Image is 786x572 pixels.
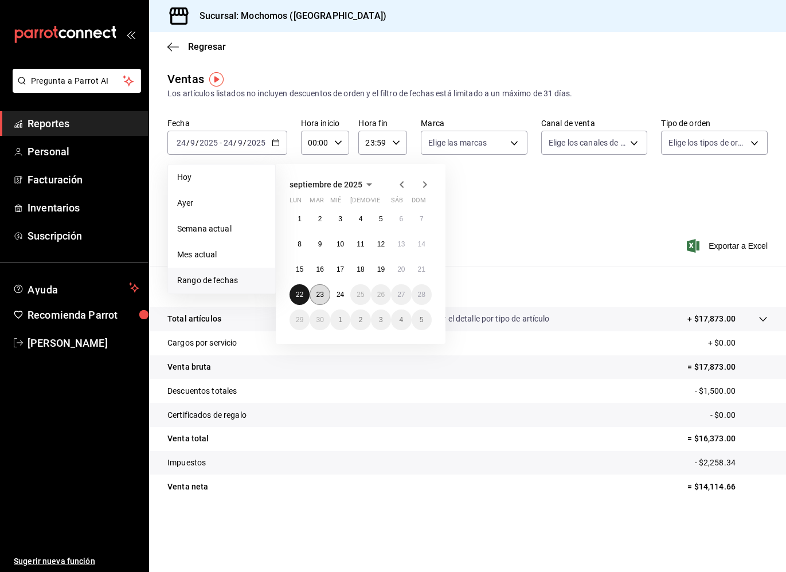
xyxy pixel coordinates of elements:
[420,316,424,324] abbr: 5 de octubre de 2025
[350,284,370,305] button: 25 de septiembre de 2025
[412,209,432,229] button: 7 de septiembre de 2025
[14,555,139,567] span: Sugerir nueva función
[209,72,224,87] button: Tooltip marker
[399,215,403,223] abbr: 6 de septiembre de 2025
[290,234,310,254] button: 8 de septiembre de 2025
[330,234,350,254] button: 10 de septiembre de 2025
[379,316,383,324] abbr: 3 de octubre de 2025
[28,116,139,131] span: Reportes
[371,259,391,280] button: 19 de septiembre de 2025
[243,138,247,147] span: /
[418,291,425,299] abbr: 28 de septiembre de 2025
[310,259,330,280] button: 16 de septiembre de 2025
[428,137,487,148] span: Elige las marcas
[412,284,432,305] button: 28 de septiembre de 2025
[397,291,405,299] abbr: 27 de septiembre de 2025
[177,223,266,235] span: Semana actual
[359,316,363,324] abbr: 2 de octubre de 2025
[167,433,209,445] p: Venta total
[296,291,303,299] abbr: 22 de septiembre de 2025
[296,265,303,273] abbr: 15 de septiembre de 2025
[350,259,370,280] button: 18 de septiembre de 2025
[310,284,330,305] button: 23 de septiembre de 2025
[687,313,736,325] p: + $17,873.00
[412,197,426,209] abbr: domingo
[28,307,139,323] span: Recomienda Parrot
[397,265,405,273] abbr: 20 de septiembre de 2025
[237,138,243,147] input: --
[541,119,648,127] label: Canal de venta
[357,265,364,273] abbr: 18 de septiembre de 2025
[371,197,380,209] abbr: viernes
[290,284,310,305] button: 22 de septiembre de 2025
[177,197,266,209] span: Ayer
[687,433,768,445] p: = $16,373.00
[318,240,322,248] abbr: 9 de septiembre de 2025
[290,209,310,229] button: 1 de septiembre de 2025
[412,234,432,254] button: 14 de septiembre de 2025
[186,138,190,147] span: /
[330,309,350,330] button: 1 de octubre de 2025
[330,197,341,209] abbr: miércoles
[337,265,344,273] abbr: 17 de septiembre de 2025
[391,284,411,305] button: 27 de septiembre de 2025
[167,337,237,349] p: Cargos por servicio
[350,197,418,209] abbr: jueves
[28,172,139,187] span: Facturación
[379,215,383,223] abbr: 5 de septiembre de 2025
[695,385,768,397] p: - $1,500.00
[687,361,768,373] p: = $17,873.00
[296,316,303,324] abbr: 29 de septiembre de 2025
[28,335,139,351] span: [PERSON_NAME]
[298,215,302,223] abbr: 1 de septiembre de 2025
[177,171,266,183] span: Hoy
[316,316,323,324] abbr: 30 de septiembre de 2025
[330,259,350,280] button: 17 de septiembre de 2025
[190,138,195,147] input: --
[371,284,391,305] button: 26 de septiembre de 2025
[126,30,135,39] button: open_drawer_menu
[310,209,330,229] button: 2 de septiembre de 2025
[176,138,186,147] input: --
[298,240,302,248] abbr: 8 de septiembre de 2025
[167,313,221,325] p: Total artículos
[371,234,391,254] button: 12 de septiembre de 2025
[358,119,407,127] label: Hora fin
[167,70,204,88] div: Ventas
[167,41,226,52] button: Regresar
[689,239,768,253] button: Exportar a Excel
[687,481,768,493] p: = $14,114.66
[316,291,323,299] abbr: 23 de septiembre de 2025
[223,138,233,147] input: --
[318,215,322,223] abbr: 2 de septiembre de 2025
[357,240,364,248] abbr: 11 de septiembre de 2025
[167,481,208,493] p: Venta neta
[377,291,385,299] abbr: 26 de septiembre de 2025
[220,138,222,147] span: -
[8,83,141,95] a: Pregunta a Parrot AI
[31,75,123,87] span: Pregunta a Parrot AI
[28,228,139,244] span: Suscripción
[421,119,527,127] label: Marca
[28,281,124,295] span: Ayuda
[167,385,237,397] p: Descuentos totales
[399,316,403,324] abbr: 4 de octubre de 2025
[708,337,768,349] p: + $0.00
[195,138,199,147] span: /
[13,69,141,93] button: Pregunta a Parrot AI
[350,234,370,254] button: 11 de septiembre de 2025
[668,137,746,148] span: Elige los tipos de orden
[377,240,385,248] abbr: 12 de septiembre de 2025
[290,197,302,209] abbr: lunes
[233,138,237,147] span: /
[167,457,206,469] p: Impuestos
[359,215,363,223] abbr: 4 de septiembre de 2025
[310,309,330,330] button: 30 de septiembre de 2025
[310,234,330,254] button: 9 de septiembre de 2025
[350,309,370,330] button: 2 de octubre de 2025
[330,284,350,305] button: 24 de septiembre de 2025
[28,144,139,159] span: Personal
[290,178,376,191] button: septiembre de 2025
[695,457,768,469] p: - $2,258.34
